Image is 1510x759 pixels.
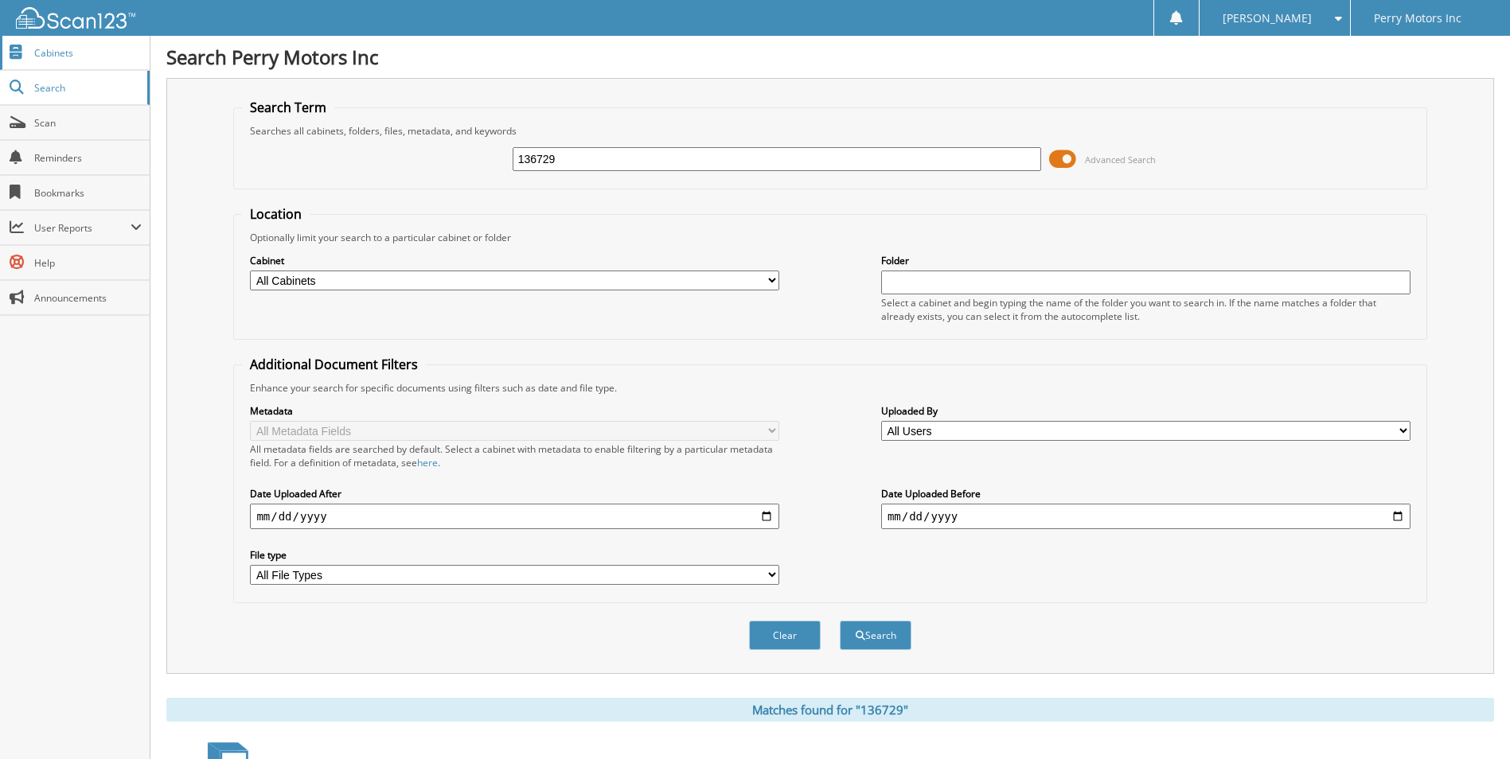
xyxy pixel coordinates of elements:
label: Folder [881,254,1411,267]
div: Select a cabinet and begin typing the name of the folder you want to search in. If the name match... [881,296,1411,323]
legend: Location [242,205,310,223]
span: Advanced Search [1085,154,1156,165]
legend: Additional Document Filters [242,356,426,373]
label: File type [250,548,779,562]
button: Search [840,621,911,650]
div: All metadata fields are searched by default. Select a cabinet with metadata to enable filtering b... [250,442,779,469]
img: scan123-logo-white.svg [16,7,135,29]
button: Clear [749,621,821,650]
legend: Search Term [242,99,334,116]
span: [PERSON_NAME] [1223,14,1312,23]
h1: Search Perry Motors Inc [166,44,1494,70]
div: Matches found for "136729" [166,698,1494,722]
a: here [417,456,438,469]
label: Uploaded By [881,404,1411,418]
span: Search [34,81,139,95]
label: Metadata [250,404,779,418]
label: Date Uploaded After [250,487,779,500]
span: Cabinets [34,46,142,60]
span: Announcements [34,291,142,305]
div: Optionally limit your search to a particular cabinet or folder [242,231,1418,244]
span: User Reports [34,221,131,235]
span: Bookmarks [34,186,142,200]
label: Cabinet [250,254,779,267]
label: Date Uploaded Before [881,487,1411,500]
input: start [250,504,779,529]
span: Help [34,256,142,270]
span: Reminders [34,151,142,165]
input: end [881,504,1411,529]
span: Perry Motors Inc [1374,14,1461,23]
div: Enhance your search for specific documents using filters such as date and file type. [242,381,1418,395]
div: Searches all cabinets, folders, files, metadata, and keywords [242,124,1418,138]
span: Scan [34,116,142,130]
